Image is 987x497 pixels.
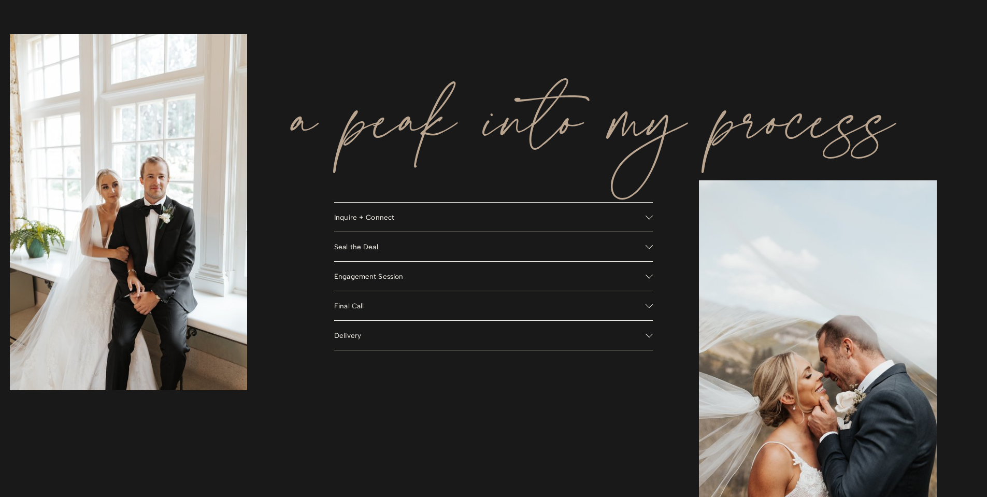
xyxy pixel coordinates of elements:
[334,203,653,232] button: Inquire + Connect
[334,331,646,339] span: Delivery
[334,272,646,280] span: Engagement Session
[294,69,895,184] h3: a peak into my process
[334,243,646,251] span: Seal the Deal
[334,291,653,320] button: Final Call
[334,321,653,350] button: Delivery
[334,232,653,261] button: Seal the Deal
[334,262,653,291] button: Engagement Session
[334,302,646,310] span: Final Call
[334,213,646,221] span: Inquire + Connect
